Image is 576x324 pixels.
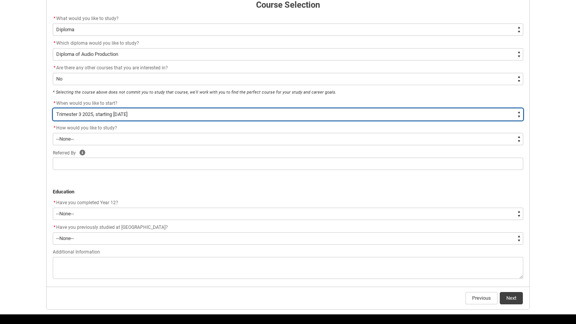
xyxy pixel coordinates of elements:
[56,200,118,205] span: Have you completed Year 12?
[53,249,100,255] span: Additional Information
[500,292,523,304] button: Next
[56,125,117,131] span: How would you like to study?
[53,150,76,156] span: Referred By
[56,40,139,46] span: Which diploma would you like to study?
[56,65,168,71] span: Are there any other courses that you are interested in?
[54,16,55,21] abbr: required
[54,101,55,106] abbr: required
[54,65,55,71] abbr: required
[56,101,117,106] span: When would you like to start?
[53,189,74,195] strong: Education
[54,225,55,230] abbr: required
[56,225,168,230] span: Have you previously studied at [GEOGRAPHIC_DATA]?
[465,292,497,304] button: Previous
[54,125,55,131] abbr: required
[56,16,119,21] span: What would you like to study?
[54,200,55,205] abbr: required
[54,40,55,46] abbr: required
[53,90,337,95] em: * Selecting the course above does not commit you to study that course, we'll work with you to fin...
